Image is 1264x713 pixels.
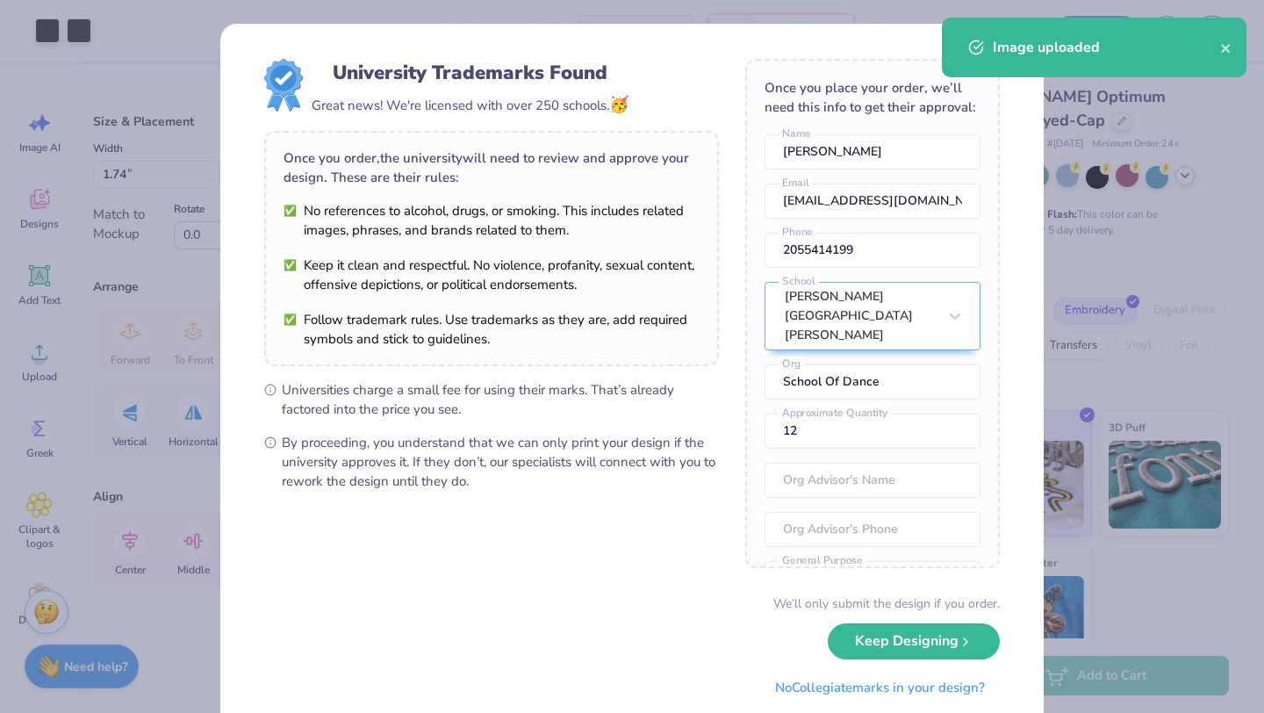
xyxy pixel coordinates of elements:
input: Phone [765,233,980,268]
button: close [1220,37,1232,58]
input: Approximate Quantity [765,414,980,449]
button: NoCollegiatemarks in your design? [760,670,1000,706]
li: Follow trademark rules. Use trademarks as they are, add required symbols and stick to guidelines. [284,310,700,349]
div: [PERSON_NAME][GEOGRAPHIC_DATA][PERSON_NAME] [785,287,937,345]
input: Email [765,184,980,219]
li: Keep it clean and respectful. No violence, profanity, sexual content, offensive depictions, or po... [284,256,700,294]
div: We’ll only submit the design if you order. [773,594,1000,613]
input: Name [765,134,980,169]
div: Image uploaded [993,37,1220,58]
div: Great news! We're licensed with over 250 schools. [312,93,628,117]
div: Once you place your order, we’ll need this info to get their approval: [765,78,980,117]
input: Org Advisor's Phone [765,512,980,547]
span: 🥳 [609,94,628,115]
button: Keep Designing [828,623,1000,659]
input: Org [765,364,980,400]
img: License badge [264,59,303,112]
input: Org Advisor's Name [765,463,980,498]
div: University Trademarks Found [333,59,607,87]
div: Once you order, the university will need to review and approve your design. These are their rules: [284,148,700,187]
span: By proceeding, you understand that we can only print your design if the university approves it. I... [282,433,719,491]
li: No references to alcohol, drugs, or smoking. This includes related images, phrases, and brands re... [284,201,700,240]
span: Universities charge a small fee for using their marks. That’s already factored into the price you... [282,380,719,419]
